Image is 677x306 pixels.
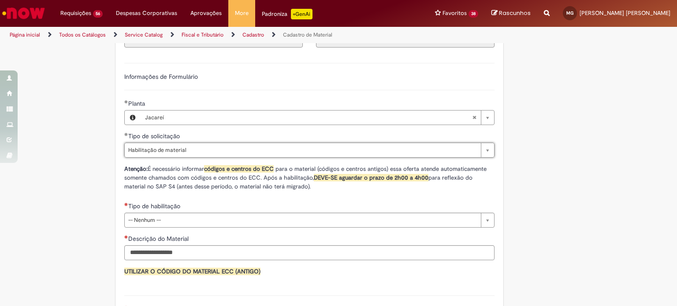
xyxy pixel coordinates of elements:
[124,100,128,103] span: Obrigatório Preenchido
[262,9,312,19] div: Padroniza
[128,100,147,107] span: Necessários - Planta
[124,165,487,190] span: É necessário informar para o material (códigos e centros antigos) essa oferta atende automaticame...
[59,31,106,38] a: Todos os Catálogos
[10,31,40,38] a: Página inicial
[491,9,531,18] a: Rascunhos
[124,268,260,275] span: UTILIZAR O CÓDIGO DO MATERIAL ECC (ANTIGO)
[145,111,472,125] span: Jacareí
[128,132,182,140] span: Tipo de solicitação
[291,9,312,19] p: +GenAi
[128,143,476,157] span: Habilitação de material
[7,27,445,43] ul: Trilhas de página
[124,235,128,239] span: Necessários
[283,31,332,38] a: Cadastro de Material
[580,9,670,17] span: [PERSON_NAME] [PERSON_NAME]
[60,9,91,18] span: Requisições
[116,9,177,18] span: Despesas Corporativas
[235,9,249,18] span: More
[124,73,198,81] label: Informações de Formulário
[499,9,531,17] span: Rascunhos
[124,203,128,206] span: Necessários
[469,10,478,18] span: 38
[128,202,182,210] span: Tipo de habilitação
[314,174,428,181] strong: DEVE-SE aguardar o prazo de 2h00 a 4h00
[124,245,495,260] input: Descrição do Material
[125,31,163,38] a: Service Catalog
[1,4,46,22] img: ServiceNow
[566,10,573,16] span: MG
[128,235,190,243] span: Descrição do Material
[125,111,141,125] button: Planta, Visualizar este registro Jacareí
[190,9,222,18] span: Aprovações
[204,165,274,173] span: códigos e centros do ECC
[93,10,103,18] span: 56
[443,9,467,18] span: Favoritos
[141,111,494,125] a: JacareíLimpar campo Planta
[468,111,481,125] abbr: Limpar campo Planta
[242,31,264,38] a: Cadastro
[182,31,223,38] a: Fiscal e Tributário
[124,165,148,173] strong: Atenção:
[128,213,476,227] span: -- Nenhum --
[124,133,128,136] span: Obrigatório Preenchido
